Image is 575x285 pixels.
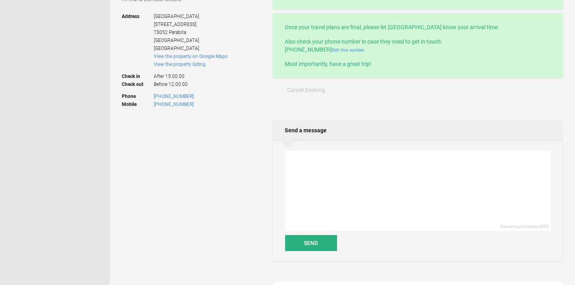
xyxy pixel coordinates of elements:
button: Cancel booking [273,82,340,98]
span: [GEOGRAPHIC_DATA] [154,14,199,19]
span: After 15:00:00 [154,68,228,80]
strong: Mobile [122,100,154,108]
p: Also check your phone number in case they need to get in touch: [PHONE_NUMBER] [285,38,551,54]
span: [GEOGRAPHIC_DATA] [154,46,199,51]
button: Send [285,235,337,251]
strong: Address [122,12,154,52]
span: Cancel booking [287,87,325,93]
h2: Send a message [273,120,563,140]
span: [STREET_ADDRESS] [154,22,196,27]
a: [PHONE_NUMBER] [154,94,194,99]
a: View the property on Google Maps [154,54,228,59]
strong: Check in [122,68,154,80]
p: Most importantly, have a great trip! [285,60,551,68]
a: Edit this number [332,48,365,53]
a: [PHONE_NUMBER] [154,102,194,107]
a: View the property listing [154,62,206,67]
p: Once your travel plans are final, please let [GEOGRAPHIC_DATA] know your arrival time. [285,23,551,31]
span: Before 12:00:00 [154,80,228,88]
span: Parabita [169,30,186,35]
span: 73052 [154,30,168,35]
span: [GEOGRAPHIC_DATA] [154,38,199,43]
strong: Phone [122,92,154,100]
strong: Check out [122,80,154,88]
